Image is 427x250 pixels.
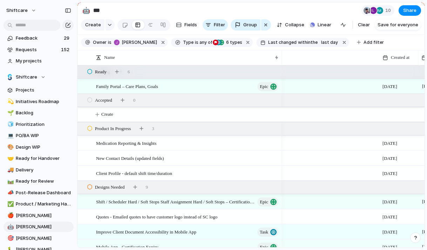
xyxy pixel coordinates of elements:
[7,166,12,174] div: 🚚
[122,39,157,46] span: [PERSON_NAME]
[194,39,213,46] button: isany of
[61,46,71,53] span: 152
[7,97,12,106] div: 💫
[382,83,397,90] span: [DATE]
[96,197,255,205] span: Shift / Scheduler Hard / Soft Stops Staff Assignment Hard / Soft Stops – Certifications + Hourly ...
[96,228,196,236] span: Improve Client Document Accessibility in Mobile App
[96,154,164,162] span: New Contact Details (updated fields)
[358,21,370,28] span: Clear
[16,178,71,185] span: Ready for Review
[257,82,278,91] button: Epic
[81,5,92,16] button: 🤖
[4,176,74,187] div: 🛤️Ready for Review
[213,39,244,46] button: 6 types
[16,87,71,94] span: Projects
[85,21,101,28] span: Create
[96,169,172,177] span: Client Profile - default shift time/duration
[96,82,158,90] span: Family Portal – Care Plans, Goals
[7,200,12,208] div: ✅
[184,21,197,28] span: Fields
[96,212,217,221] span: Quotes - Emailed quotes to have customer logo instead of SC logo
[375,19,421,31] button: Save for everyone
[4,222,74,232] a: 🤖[PERSON_NAME]
[16,98,71,105] span: Initiatives Roadmap
[108,39,111,46] span: is
[355,19,373,31] button: Clear
[6,223,13,230] button: 🤖
[7,132,12,140] div: 💻
[7,177,12,185] div: 🛤️
[4,210,74,221] div: 🍎[PERSON_NAME]
[195,39,198,46] span: is
[203,19,228,31] button: Filter
[385,7,393,14] span: 10
[112,39,158,46] button: [PERSON_NAME]
[382,198,397,205] span: [DATE]
[224,40,230,45] span: 6
[4,233,74,244] a: 🎯[PERSON_NAME]
[16,155,71,162] span: Ready for Handover
[4,188,74,198] a: 📣Post-Release Dashboard
[6,201,13,208] button: ✅
[378,21,418,28] span: Save for everyone
[4,56,74,66] a: My projects
[6,7,28,14] span: shiftcare
[231,19,260,31] button: Group
[318,21,331,28] span: Linear
[4,130,74,141] div: 💻PO/BA WIP
[95,97,112,104] span: Accepted
[298,39,318,46] span: within the
[16,144,71,151] span: Design WIP
[268,39,297,46] span: Last changed
[7,120,12,128] div: 🧊
[297,39,319,46] button: withinthe
[4,119,74,130] div: 🧊Prioritization
[104,54,115,61] span: Name
[4,153,74,164] div: 🤝Ready for Handover
[3,5,40,16] button: shiftcare
[4,72,74,82] button: Shiftcare
[4,85,74,95] a: Projects
[101,111,113,118] span: Create
[257,197,278,207] button: Epic
[95,68,107,75] span: Ready
[6,155,13,162] button: 🤝
[16,35,62,42] span: Feedback
[4,165,74,175] a: 🚚Delivery
[6,178,13,185] button: 🛤️
[6,98,13,105] button: 💫
[16,121,71,128] span: Prioritization
[16,132,71,139] span: PO/BA WIP
[146,184,148,191] span: 9
[353,38,388,47] button: Add filter
[6,189,13,196] button: 📣
[4,33,74,43] a: Feedback29
[107,39,113,46] button: is
[82,6,90,15] div: 🤖
[260,227,268,237] span: Task
[6,109,13,116] button: 🌱
[318,39,340,46] button: last day
[6,121,13,128] button: 🧊
[16,58,71,65] span: My projects
[6,132,13,139] button: 💻
[7,143,12,151] div: 🎨
[16,235,71,242] span: [PERSON_NAME]
[152,125,154,132] span: 3
[7,223,12,231] div: 🤖
[7,211,12,219] div: 🍎
[399,5,421,16] button: Share
[16,223,71,230] span: [PERSON_NAME]
[382,140,397,147] span: [DATE]
[285,21,304,28] span: Collapse
[7,234,12,242] div: 🎯
[382,214,397,221] span: [DATE]
[16,109,71,116] span: Backlog
[224,39,242,46] span: types
[4,96,74,107] div: 💫Initiatives Roadmap
[95,125,131,132] span: Product In Progress
[6,144,13,151] button: 🎨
